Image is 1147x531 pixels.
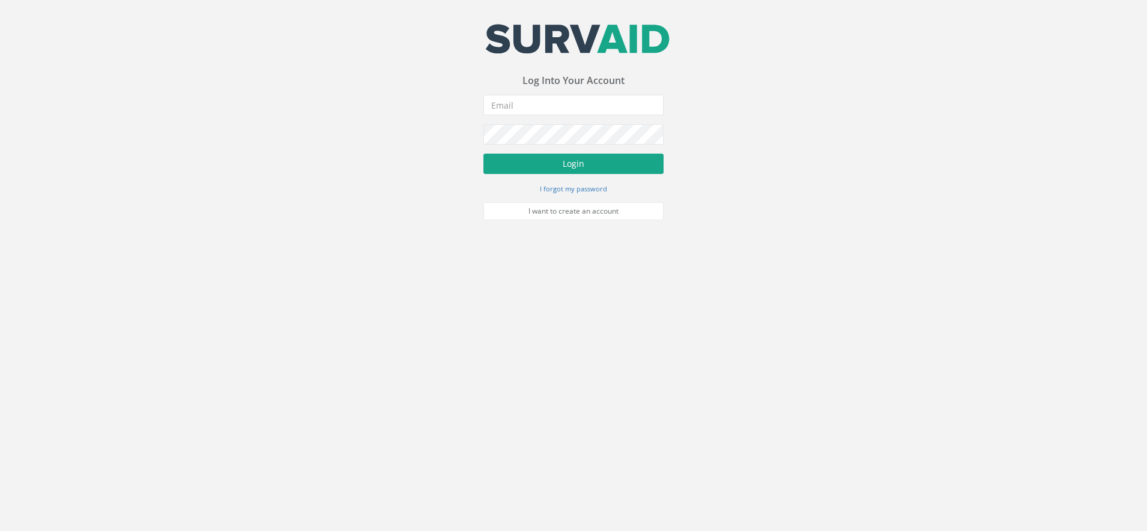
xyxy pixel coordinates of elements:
small: I forgot my password [540,184,607,193]
a: I want to create an account [483,202,664,220]
a: I forgot my password [540,183,607,194]
h3: Log Into Your Account [483,76,664,86]
input: Email [483,95,664,115]
button: Login [483,154,664,174]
